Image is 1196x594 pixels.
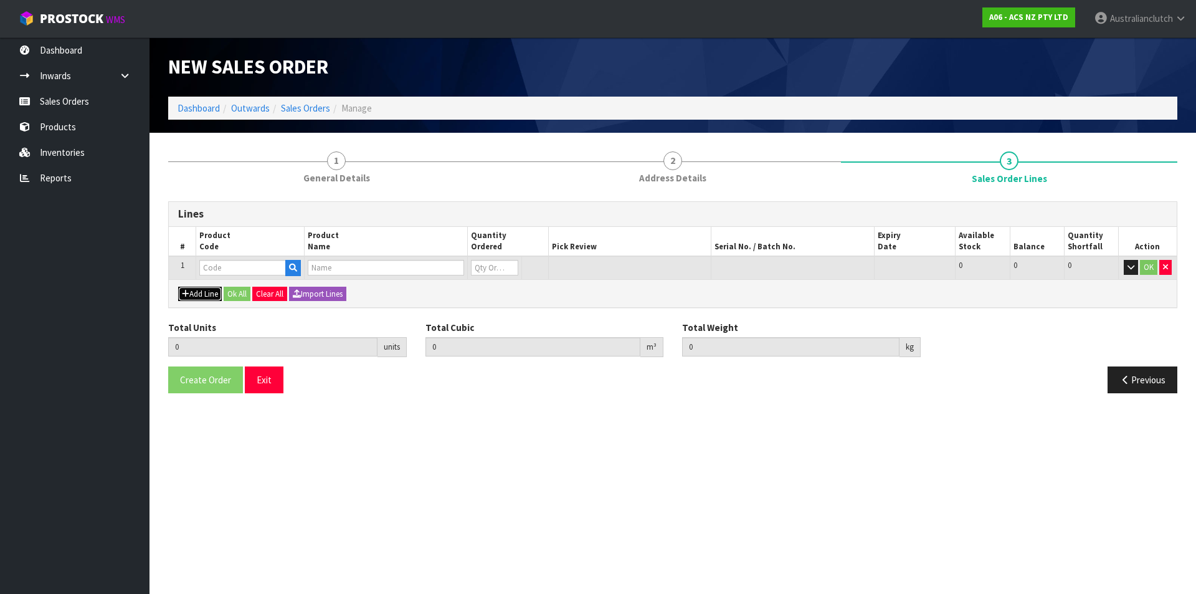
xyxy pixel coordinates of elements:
[640,337,663,357] div: m³
[663,151,682,170] span: 2
[972,172,1047,185] span: Sales Order Lines
[196,227,305,257] th: Product Code
[471,260,518,275] input: Qty Ordered
[989,12,1068,22] strong: A06 - ACS NZ PTY LTD
[899,337,921,357] div: kg
[199,260,286,275] input: Code
[682,321,738,334] label: Total Weight
[327,151,346,170] span: 1
[1110,12,1173,24] span: Australianclutch
[711,227,874,257] th: Serial No. / Batch No.
[168,366,243,393] button: Create Order
[180,374,231,386] span: Create Order
[1000,151,1018,170] span: 3
[1068,260,1071,271] span: 0
[549,227,711,257] th: Pick Review
[231,102,270,114] a: Outwards
[377,337,407,357] div: units
[308,260,463,275] input: Name
[956,227,1010,257] th: Available Stock
[168,192,1177,403] span: Sales Order Lines
[1140,260,1157,275] button: OK
[1064,227,1118,257] th: Quantity Shortfall
[181,260,184,271] span: 1
[1108,366,1177,393] button: Previous
[305,227,467,257] th: Product Name
[1118,227,1177,257] th: Action
[959,260,962,271] span: 0
[252,287,287,302] button: Clear All
[40,11,103,27] span: ProStock
[1010,227,1064,257] th: Balance
[245,366,283,393] button: Exit
[178,287,222,302] button: Add Line
[168,54,328,79] span: New Sales Order
[178,102,220,114] a: Dashboard
[303,171,370,184] span: General Details
[1013,260,1017,271] span: 0
[467,227,549,257] th: Quantity Ordered
[639,171,706,184] span: Address Details
[682,337,899,357] input: Total Weight
[106,14,125,26] small: WMS
[425,321,474,334] label: Total Cubic
[289,287,346,302] button: Import Lines
[224,287,250,302] button: Ok All
[425,337,641,357] input: Total Cubic
[281,102,330,114] a: Sales Orders
[341,102,372,114] span: Manage
[168,337,377,357] input: Total Units
[168,321,216,334] label: Total Units
[874,227,956,257] th: Expiry Date
[169,227,196,257] th: #
[19,11,34,26] img: cube-alt.png
[178,208,1167,220] h3: Lines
